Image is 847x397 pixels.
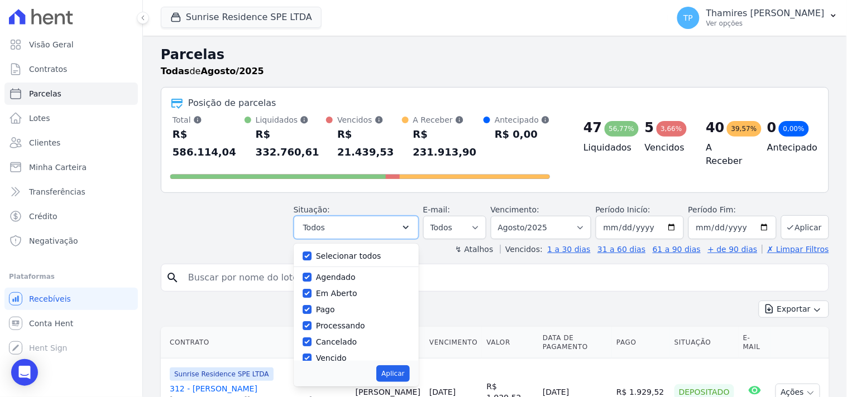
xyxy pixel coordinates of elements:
strong: Todas [161,66,190,76]
h2: Parcelas [161,45,829,65]
a: [DATE] [429,388,456,396]
button: Aplicar [376,365,409,382]
span: Visão Geral [29,39,74,50]
div: Open Intercom Messenger [11,359,38,386]
a: + de 90 dias [708,245,758,254]
a: Parcelas [4,83,138,105]
button: TP Thamires [PERSON_NAME] Ver opções [668,2,847,33]
th: Data de Pagamento [538,327,612,359]
label: Vencidos: [500,245,543,254]
button: Sunrise Residence SPE LTDA [161,7,322,28]
div: 0,00% [779,121,809,137]
th: Contrato [161,327,351,359]
label: Vencimento: [491,205,539,214]
a: Clientes [4,132,138,154]
strong: Agosto/2025 [201,66,264,76]
label: Processando [316,321,365,330]
div: Antecipado [495,114,550,125]
div: 47 [583,119,602,137]
div: 5 [645,119,654,137]
div: R$ 21.439,53 [337,125,401,161]
th: Situação [670,327,739,359]
div: 40 [706,119,725,137]
label: Agendado [316,273,356,282]
label: ↯ Atalhos [455,245,493,254]
th: E-mail [739,327,772,359]
label: Selecionar todos [316,251,381,260]
span: TP [683,14,693,22]
div: Liquidados [256,114,326,125]
div: R$ 231.913,90 [413,125,484,161]
span: Transferências [29,186,85,197]
span: Recebíveis [29,293,71,304]
div: A Receber [413,114,484,125]
a: Conta Hent [4,312,138,335]
h4: Liquidados [583,141,627,154]
div: R$ 586.114,04 [173,125,245,161]
span: Parcelas [29,88,61,99]
th: Vencimento [425,327,482,359]
i: search [166,271,179,284]
button: Todos [294,216,419,239]
div: 39,57% [727,121,762,137]
label: Vencido [316,354,347,362]
span: Lotes [29,113,50,124]
label: Período Fim: [688,204,777,216]
a: Minha Carteira [4,156,138,178]
span: Clientes [29,137,60,148]
input: Buscar por nome do lote ou do cliente [181,267,824,289]
div: 0 [767,119,777,137]
label: E-mail: [423,205,451,214]
label: Cancelado [316,337,357,346]
span: Conta Hent [29,318,73,329]
p: Thamires [PERSON_NAME] [706,8,825,19]
p: de [161,65,264,78]
div: Posição de parcelas [188,96,276,110]
span: Todos [303,221,325,234]
div: R$ 332.760,61 [256,125,326,161]
a: Contratos [4,58,138,80]
span: Contratos [29,64,67,75]
button: Aplicar [781,215,829,239]
label: Período Inicío: [596,205,650,214]
p: Ver opções [706,19,825,28]
a: 61 a 90 dias [653,245,701,254]
span: Negativação [29,235,78,246]
div: 3,66% [657,121,687,137]
span: Crédito [29,211,58,222]
div: Vencidos [337,114,401,125]
div: 56,77% [605,121,639,137]
div: Total [173,114,245,125]
div: R$ 0,00 [495,125,550,143]
button: Exportar [759,301,829,318]
a: 31 a 60 dias [597,245,645,254]
label: Pago [316,305,335,314]
a: Lotes [4,107,138,129]
h4: A Receber [706,141,750,168]
span: Sunrise Residence SPE LTDA [170,367,274,381]
h4: Vencidos [645,141,688,154]
a: Transferências [4,181,138,203]
a: Recebíveis [4,288,138,310]
a: Visão Geral [4,33,138,56]
span: Minha Carteira [29,162,87,173]
h4: Antecipado [767,141,811,154]
th: Valor [482,327,538,359]
a: Crédito [4,205,138,227]
label: Situação: [294,205,330,214]
a: ✗ Limpar Filtros [762,245,829,254]
label: Em Aberto [316,289,357,298]
div: Plataformas [9,270,133,283]
a: Negativação [4,230,138,252]
th: Pago [612,327,670,359]
a: 1 a 30 dias [548,245,591,254]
